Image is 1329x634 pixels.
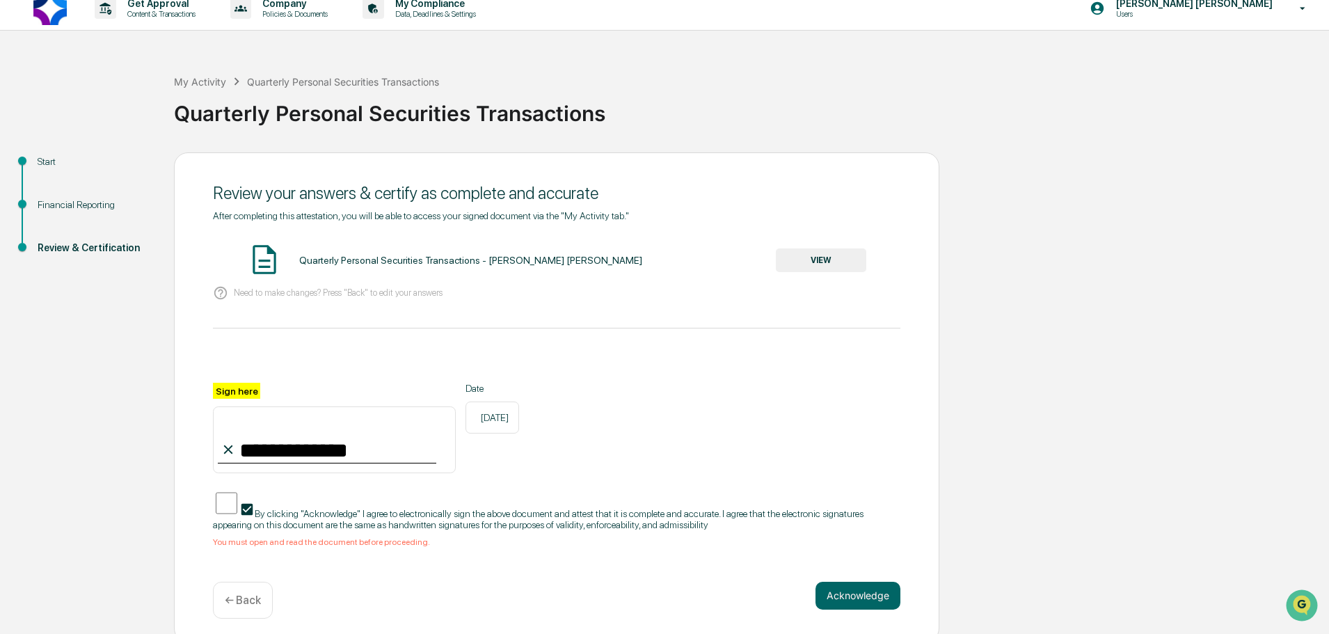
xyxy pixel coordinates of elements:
p: ← Back [225,594,261,607]
a: 🖐️Preclearance [8,170,95,195]
div: Quarterly Personal Securities Transactions - [PERSON_NAME] [PERSON_NAME] [299,255,642,266]
span: Attestations [115,175,173,189]
div: My Activity [174,76,226,88]
div: 🖐️ [14,177,25,188]
div: Review your answers & certify as complete and accurate [213,183,900,203]
div: Quarterly Personal Securities Transactions [174,90,1322,126]
div: 🗄️ [101,177,112,188]
div: Quarterly Personal Securities Transactions [247,76,439,88]
div: 🔎 [14,203,25,214]
div: Start [38,154,152,169]
div: You must open and read the document before proceeding. [213,537,900,547]
p: Content & Transactions [116,9,202,19]
span: Data Lookup [28,202,88,216]
p: Data, Deadlines & Settings [384,9,483,19]
span: After completing this attestation, you will be able to access your signed document via the "My Ac... [213,210,629,221]
a: Powered byPylon [98,235,168,246]
div: We're available if you need us! [47,120,176,132]
p: How can we help? [14,29,253,51]
p: Users [1105,9,1241,19]
input: By clicking "Acknowledge" I agree to electronically sign the above document and attest that it is... [216,489,237,517]
a: 🗄️Attestations [95,170,178,195]
a: 🔎Data Lookup [8,196,93,221]
iframe: Open customer support [1284,588,1322,626]
span: Pylon [138,236,168,246]
button: Acknowledge [815,582,900,610]
div: [DATE] [465,402,519,434]
span: By clicking "Acknowledge" I agree to electronically sign the above document and attest that it is... [213,508,864,530]
div: Start new chat [47,106,228,120]
label: Sign here [213,383,260,399]
button: Start new chat [237,111,253,127]
label: Date [465,383,519,394]
span: Preclearance [28,175,90,189]
button: VIEW [776,248,866,272]
img: Document Icon [247,242,282,277]
div: Financial Reporting [38,198,152,212]
p: Need to make changes? Press "Back" to edit your answers [234,287,443,298]
p: Policies & Documents [251,9,335,19]
img: 1746055101610-c473b297-6a78-478c-a979-82029cc54cd1 [14,106,39,132]
div: Review & Certification [38,241,152,255]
